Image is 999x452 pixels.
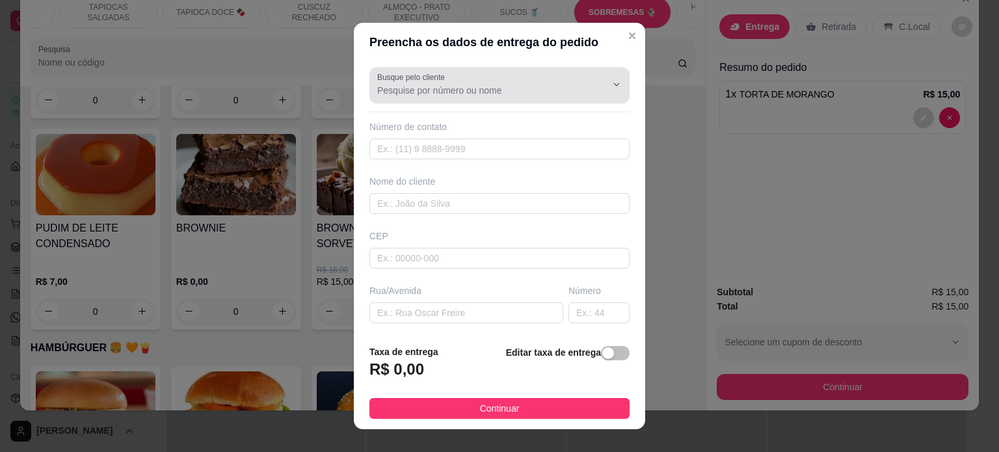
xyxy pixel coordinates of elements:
div: Número de contato [369,120,630,133]
header: Preencha os dados de entrega do pedido [354,23,645,62]
input: Ex.: Rua Oscar Freire [369,302,563,323]
div: Nome do cliente [369,175,630,188]
span: Continuar [480,401,520,416]
input: Ex.: 00000-000 [369,248,630,269]
button: Close [622,25,643,46]
button: Show suggestions [606,74,627,95]
div: Rua/Avenida [369,284,563,297]
div: Número [568,284,630,297]
div: CEP [369,230,630,243]
input: Busque pelo cliente [377,84,585,97]
h3: R$ 0,00 [369,359,424,380]
strong: Taxa de entrega [369,347,438,357]
input: Ex.: 44 [568,302,630,323]
button: Continuar [369,398,630,419]
input: Ex.: (11) 9 8888-9999 [369,139,630,159]
input: Ex.: João da Silva [369,193,630,214]
strong: Editar taxa de entrega [506,347,601,358]
label: Busque pelo cliente [377,72,449,83]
